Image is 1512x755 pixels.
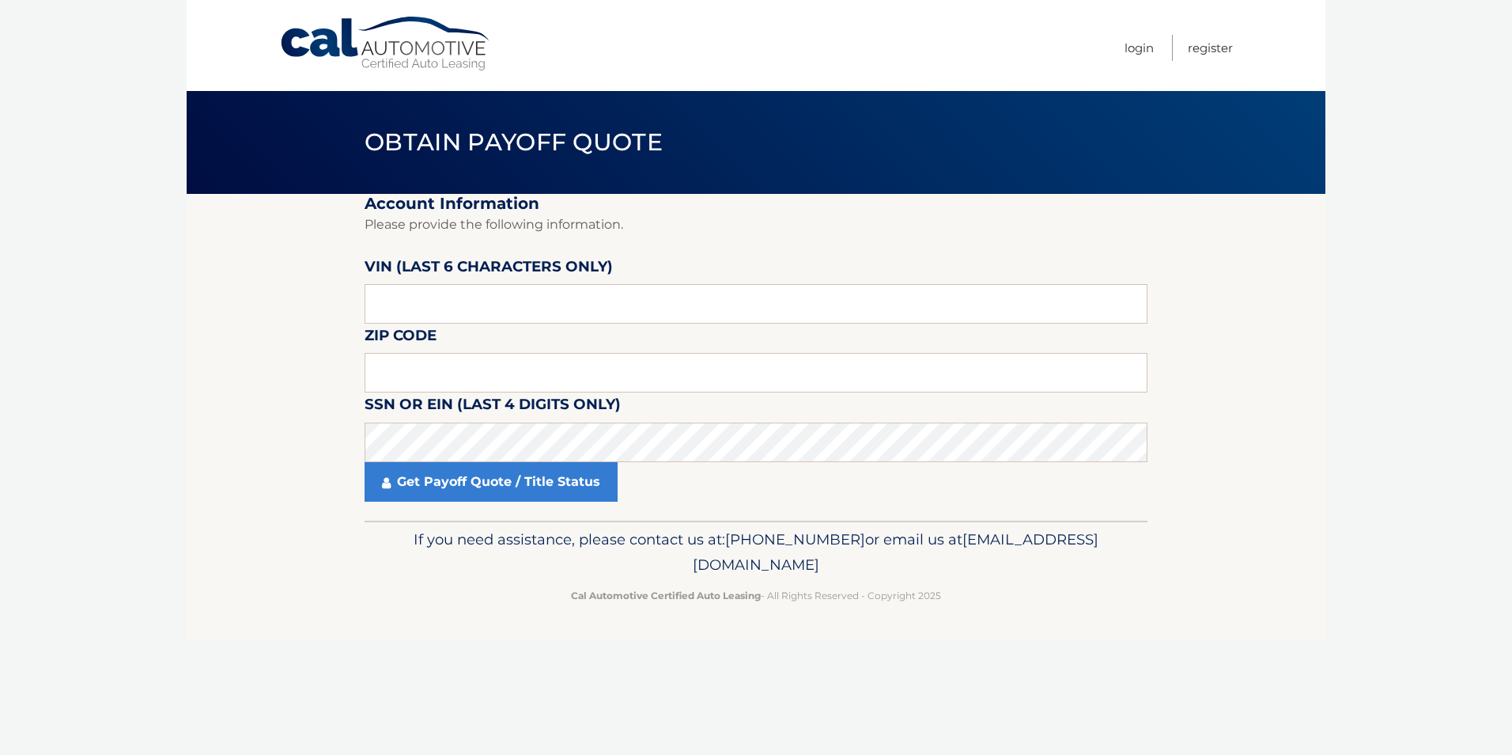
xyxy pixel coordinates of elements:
p: Please provide the following information. [365,214,1147,236]
h2: Account Information [365,194,1147,214]
p: If you need assistance, please contact us at: or email us at [375,527,1137,578]
a: Cal Automotive [279,16,493,72]
a: Get Payoff Quote / Title Status [365,462,618,502]
label: VIN (last 6 characters only) [365,255,613,284]
label: SSN or EIN (last 4 digits only) [365,393,621,422]
span: [PHONE_NUMBER] [725,530,865,548]
strong: Cal Automotive Certified Auto Leasing [571,590,761,601]
span: Obtain Payoff Quote [365,127,663,157]
a: Login [1125,35,1154,61]
a: Register [1188,35,1233,61]
label: Zip Code [365,324,437,353]
p: - All Rights Reserved - Copyright 2025 [375,587,1137,604]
